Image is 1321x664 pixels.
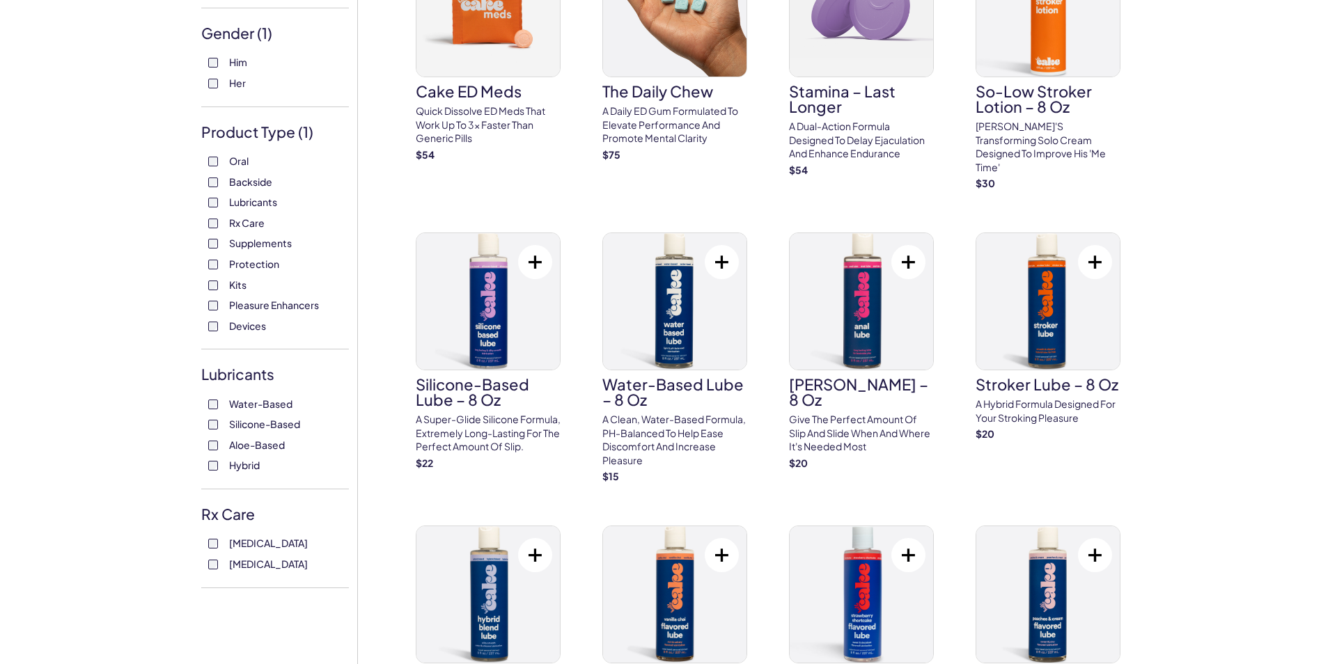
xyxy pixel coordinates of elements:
[229,456,260,474] span: Hybrid
[229,214,265,232] span: Rx Care
[416,148,435,161] strong: $ 54
[416,233,560,370] img: Silicone-Based Lube – 8 oz
[602,413,747,467] p: A clean, water-based formula, pH-balanced to help ease discomfort and increase pleasure
[602,148,620,161] strong: $ 75
[229,296,319,314] span: Pleasure Enhancers
[976,177,995,189] strong: $ 30
[229,255,279,273] span: Protection
[790,233,933,370] img: Anal Lube – 8 oz
[789,164,808,176] strong: $ 54
[790,526,933,663] img: Strawberry Shortcake Flavored Lube – 8 oz
[229,555,308,573] span: [MEDICAL_DATA]
[229,152,249,170] span: Oral
[208,280,218,290] input: Kits
[789,457,808,469] strong: $ 20
[208,461,218,471] input: Hybrid
[229,276,247,294] span: Kits
[229,534,308,552] span: [MEDICAL_DATA]
[208,400,218,409] input: Water-Based
[208,322,218,331] input: Devices
[229,415,300,433] span: Silicone-Based
[416,232,561,470] a: Silicone-Based Lube – 8 ozSilicone-Based Lube – 8 ozA super-glide silicone formula, extremely lon...
[416,377,561,407] h3: Silicone-Based Lube – 8 oz
[603,526,747,663] img: Vanilla Chai Flavored Lube – 8 oz
[208,79,218,88] input: Her
[976,377,1120,392] h3: Stroker Lube – 8 oz
[229,395,292,413] span: Water-Based
[416,457,433,469] strong: $ 22
[208,560,218,569] input: [MEDICAL_DATA]
[208,539,218,548] input: [MEDICAL_DATA]
[602,377,747,407] h3: Water-Based Lube – 8 oz
[208,301,218,310] input: Pleasure Enhancers
[208,177,218,187] input: Backside
[416,526,560,663] img: Hybrid Lube – 8 oz
[976,526,1120,663] img: Peaches & Cream Flavored Lube – 8 oz
[208,260,218,269] input: Protection
[229,74,246,92] span: Her
[208,58,218,68] input: Him
[602,232,747,484] a: Water-Based Lube – 8 ozWater-Based Lube – 8 ozA clean, water-based formula, pH-balanced to help e...
[229,436,285,454] span: Aloe-Based
[229,193,277,211] span: Lubricants
[976,84,1120,114] h3: So-Low Stroker Lotion – 8 oz
[602,84,747,99] h3: The Daily Chew
[208,219,218,228] input: Rx Care
[603,233,747,370] img: Water-Based Lube – 8 oz
[229,173,272,191] span: Backside
[208,441,218,450] input: Aloe-Based
[208,239,218,248] input: Supplements
[976,397,1120,425] p: A hybrid formula designed for your stroking pleasure
[208,198,218,207] input: Lubricants
[602,104,747,145] p: A Daily ED Gum Formulated To Elevate Performance And Promote Mental Clarity
[789,120,934,161] p: A dual-action formula designed to delay ejaculation and enhance endurance
[789,232,934,470] a: Anal Lube – 8 oz[PERSON_NAME] – 8 ozGive the perfect amount of slip and slide when and where it's...
[229,234,292,252] span: Supplements
[416,413,561,454] p: A super-glide silicone formula, extremely long-lasting for the perfect amount of slip.
[602,470,619,482] strong: $ 15
[416,104,561,145] p: Quick dissolve ED Meds that work up to 3x faster than generic pills
[229,53,247,71] span: Him
[789,84,934,114] h3: Stamina – Last Longer
[789,377,934,407] h3: [PERSON_NAME] – 8 oz
[976,233,1120,370] img: Stroker Lube – 8 oz
[976,120,1120,174] p: [PERSON_NAME]'s transforming solo cream designed to improve his 'me time'
[229,317,266,335] span: Devices
[976,427,994,440] strong: $ 20
[208,157,218,166] input: Oral
[789,413,934,454] p: Give the perfect amount of slip and slide when and where it's needed most
[208,420,218,429] input: Silicone-Based
[416,84,561,99] h3: Cake ED Meds
[976,232,1120,441] a: Stroker Lube – 8 ozStroker Lube – 8 ozA hybrid formula designed for your stroking pleasure$20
